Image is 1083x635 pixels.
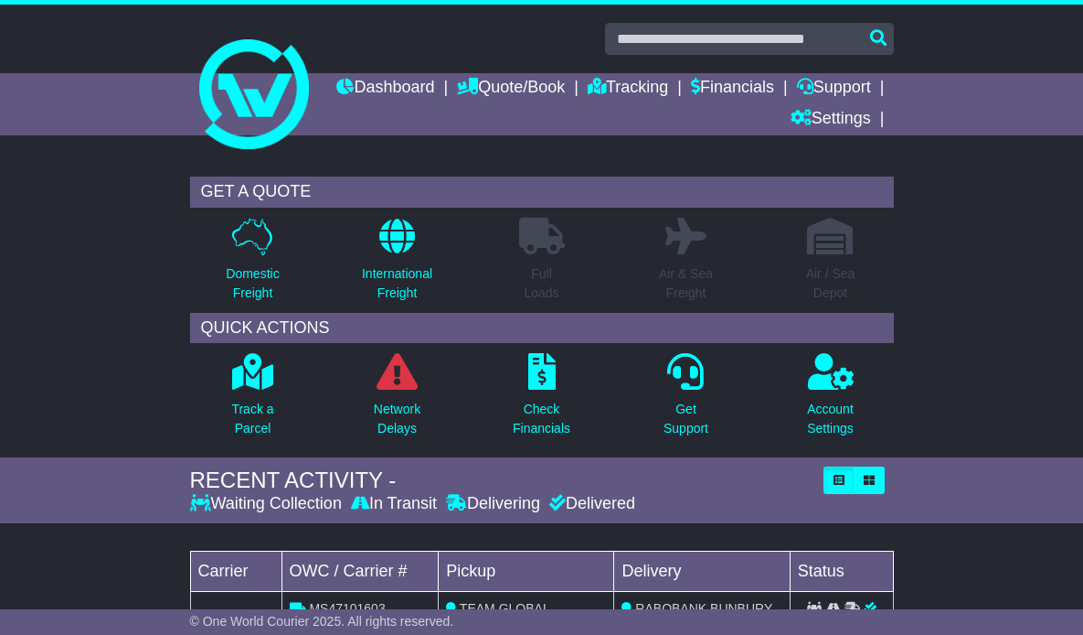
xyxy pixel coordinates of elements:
td: Status [790,551,893,591]
a: NetworkDelays [373,352,421,448]
span: © One World Courier 2025. All rights reserved. [190,614,454,629]
p: Track a Parcel [231,400,273,438]
td: Delivery [614,551,790,591]
p: Full Loads [519,264,565,303]
td: Carrier [190,551,281,591]
div: GET A QUOTE [190,177,894,208]
span: RABOBANK BUNBURY [635,601,772,616]
a: GetSupport [663,352,709,448]
a: Dashboard [336,73,434,104]
p: Network Delays [374,400,420,438]
div: Waiting Collection [190,494,346,514]
p: Air & Sea Freight [659,264,713,303]
a: Tracking [588,73,668,104]
a: DomesticFreight [225,217,280,313]
a: InternationalFreight [361,217,433,313]
a: Financials [691,73,774,104]
td: OWC / Carrier # [281,551,439,591]
td: Pickup [439,551,614,591]
p: International Freight [362,264,432,303]
div: In Transit [346,494,441,514]
div: QUICK ACTIONS [190,313,894,344]
p: Check Financials [513,400,570,438]
a: Support [797,73,871,104]
a: Track aParcel [230,352,274,448]
p: Get Support [664,400,708,438]
p: Air / Sea Depot [806,264,855,303]
div: Delivering [441,494,545,514]
div: RECENT ACTIVITY - [190,468,814,494]
span: MS47101603 [309,601,385,616]
p: Account Settings [807,400,854,438]
div: Delivered [545,494,635,514]
a: Quote/Book [457,73,565,104]
a: AccountSettings [806,352,855,448]
p: Domestic Freight [226,264,279,303]
a: Settings [791,104,871,135]
a: CheckFinancials [512,352,571,448]
span: TEAM GLOBAL EXPRESS [446,601,549,635]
